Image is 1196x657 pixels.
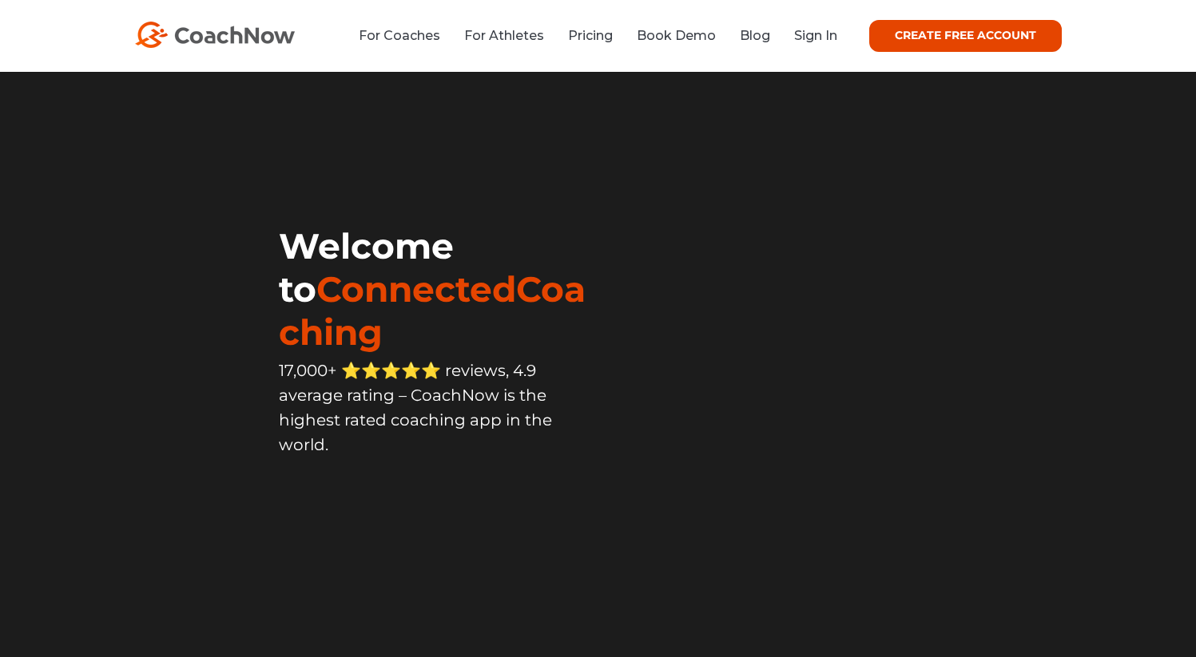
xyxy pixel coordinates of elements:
[359,28,440,43] a: For Coaches
[279,492,598,540] iframe: Embedded CTA
[279,224,598,354] h1: Welcome to
[135,22,295,48] img: CoachNow Logo
[464,28,544,43] a: For Athletes
[740,28,770,43] a: Blog
[794,28,837,43] a: Sign In
[279,361,552,454] span: 17,000+ ⭐️⭐️⭐️⭐️⭐️ reviews, 4.9 average rating – CoachNow is the highest rated coaching app in th...
[637,28,716,43] a: Book Demo
[279,267,586,354] span: ConnectedCoaching
[568,28,613,43] a: Pricing
[869,20,1062,52] a: CREATE FREE ACCOUNT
